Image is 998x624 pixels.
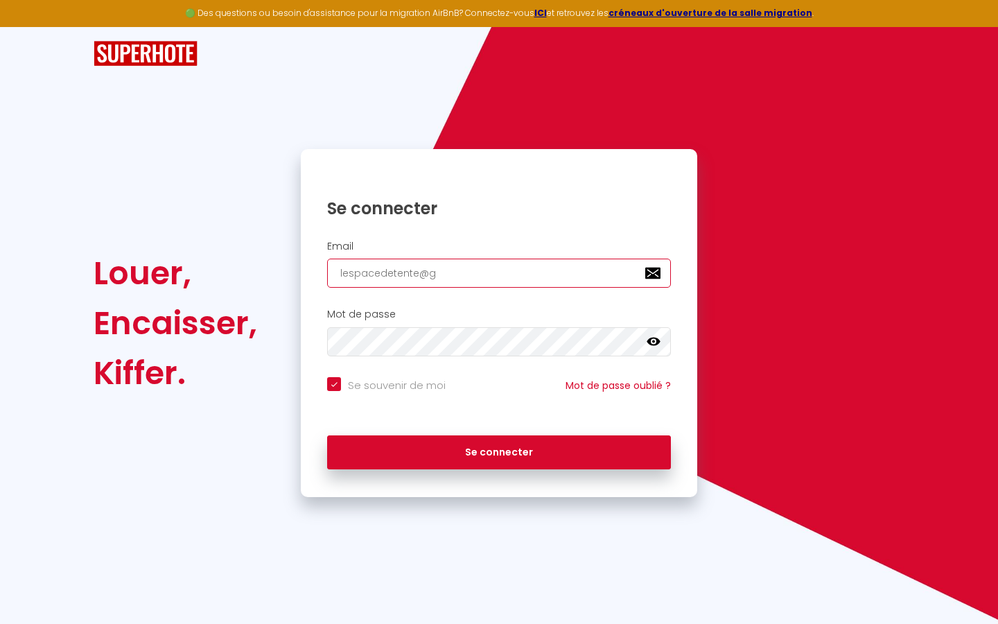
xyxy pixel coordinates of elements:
[534,7,547,19] a: ICI
[327,309,671,320] h2: Mot de passe
[11,6,53,47] button: Ouvrir le widget de chat LiveChat
[94,348,257,398] div: Kiffer.
[94,298,257,348] div: Encaisser,
[94,248,257,298] div: Louer,
[327,435,671,470] button: Se connecter
[609,7,812,19] a: créneaux d'ouverture de la salle migration
[327,259,671,288] input: Ton Email
[327,198,671,219] h1: Se connecter
[94,41,198,67] img: SuperHote logo
[327,241,671,252] h2: Email
[566,379,671,392] a: Mot de passe oublié ?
